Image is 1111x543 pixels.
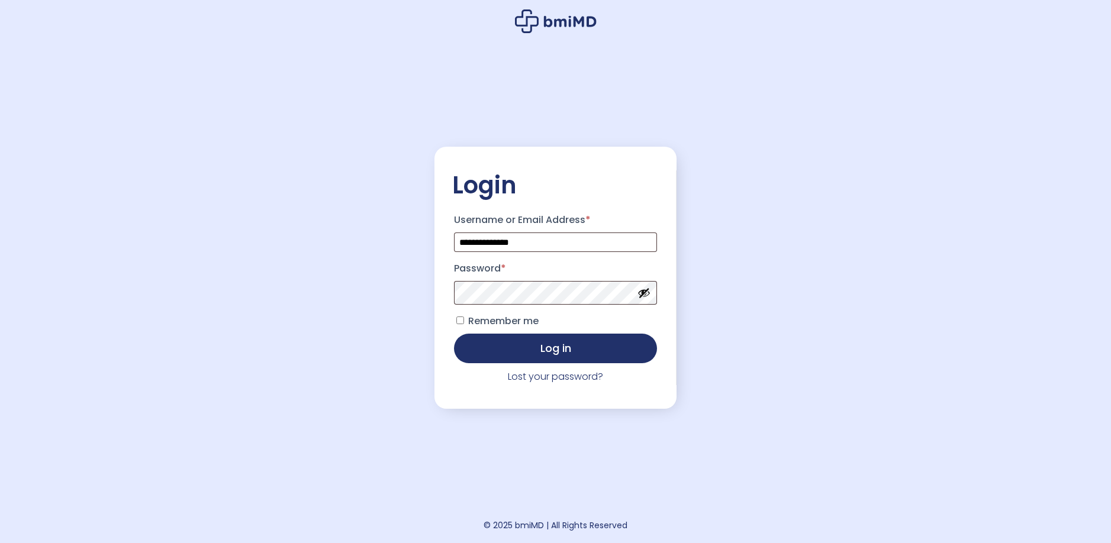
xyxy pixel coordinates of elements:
[454,259,657,278] label: Password
[637,286,651,299] button: Show password
[454,334,657,363] button: Log in
[508,370,603,383] a: Lost your password?
[452,170,659,200] h2: Login
[454,211,657,230] label: Username or Email Address
[484,517,627,534] div: © 2025 bmiMD | All Rights Reserved
[456,316,464,324] input: Remember me
[468,314,539,328] span: Remember me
